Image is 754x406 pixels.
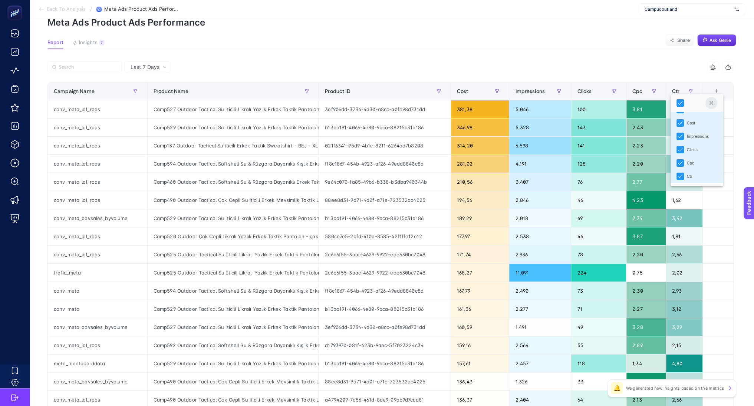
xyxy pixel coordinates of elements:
div: 189,29 [451,209,509,227]
div: 2,68 [666,119,702,136]
span: Last 7 Days [131,63,159,71]
div: 46 [571,191,626,209]
div: 3,81 [626,100,666,118]
div: 2,49 [666,373,702,390]
div: ff8c1867-454b-4923-af26-49edd8840c8d [319,282,451,300]
div: 2c6b6f55-3aac-4629-9922-ede630bc7048 [319,264,451,282]
div: 224 [571,264,626,282]
div: Camp529 Outdoor Tactical Su iticili Likralı Yazlık Erkek Taktik Pantolon - Gri - 30 [148,119,319,136]
span: Ask Genie [709,37,731,43]
div: 580ce7e5-2bfd-410a-8585-42f1ffe12e12 [319,227,451,245]
div: 2,14 [666,137,702,154]
div: Ctr [687,173,692,180]
div: Camp527 Outdoor Tactical Su iticili Likralı Yazlık Erkek Taktik Pantolon - TAŞ - 33 [148,100,319,118]
div: Camp137 Outdoor Tactical Su iticili Erkek Taktik Sweatshirt - BEJ - XL [148,137,319,154]
div: 4,80 [666,355,702,372]
div: 2,15 [666,336,702,354]
button: Ask Genie [697,34,736,46]
div: 88ee8d31-9d71-4d0f-a71e-723532ac4025 [319,373,451,390]
div: 157,61 [451,355,509,372]
div: 3ef906dd-3734-4d30-a8cc-a0fe98d731dd [319,318,451,336]
span: Clicks [577,88,592,94]
div: 55 [571,336,626,354]
div: 88ee8d31-9d71-4d0f-a71e-723532ac4025 [319,191,451,209]
div: 3,29 [666,318,702,336]
div: 2,89 [626,336,666,354]
div: 2.018 [509,209,571,227]
div: 11.091 [509,264,571,282]
div: 168,27 [451,264,509,282]
div: 210,56 [451,173,509,191]
div: b13ba191-4066-4e80-9bca-88215c31b186 [319,300,451,318]
div: conv_meta [48,282,147,300]
div: 128 [571,155,626,173]
div: conv_meta_lal_roas [48,246,147,263]
span: Cost [457,88,468,94]
div: 1,81 [666,227,702,245]
div: 2,43 [626,119,666,136]
div: 021f6341-95d9-4b1c-8211-6264ad7b8208 [319,137,451,154]
div: 2.846 [509,191,571,209]
div: 0,75 [626,264,666,282]
div: 2.457 [509,355,571,372]
div: Camp490 Outdoor Tactical Çok Cepli Su iticili Erkek Mevsimlik Taktik Likralı Mont - TAŞ - S [148,373,319,390]
div: conv_meta_lal_roas [48,227,147,245]
div: + [709,88,724,94]
div: conv_meta_lal_roas [48,100,147,118]
div: conv_meta_lal_roas [48,155,147,173]
div: 71 [571,300,626,318]
div: 3,28 [626,318,666,336]
div: 2,20 [626,155,666,173]
div: 136,43 [451,373,509,390]
div: 69 [571,209,626,227]
div: 1,98 [666,100,702,118]
span: CampScoutland [645,6,731,12]
div: 161,36 [451,300,509,318]
span: Insights [79,40,98,46]
li: Impressions [671,130,724,143]
div: 1.491 [509,318,571,336]
div: 194,56 [451,191,509,209]
span: Share [677,37,690,43]
div: 3ef906dd-3734-4d30-a8cc-a0fe98d731dd [319,100,451,118]
div: 100 [571,100,626,118]
span: Cpc [632,88,642,94]
div: trafic_meta [48,264,147,282]
div: 2,66 [666,246,702,263]
div: 346,98 [451,119,509,136]
div: b13ba191-4066-4e80-9bca-88215c31b186 [319,119,451,136]
p: Meta Ads Product Ads Performance [47,17,736,28]
div: Clicks [687,147,698,153]
div: conv_meta_advsales_byvolume [48,318,147,336]
div: 281,02 [451,155,509,173]
div: 9e64c070-fa85-49b6-b338-b3dba940344b [319,173,451,191]
span: Feedback [4,2,28,8]
p: We generated new insights based on the metrics [626,385,724,391]
div: 2,27 [626,300,666,318]
div: 78 [571,246,626,263]
span: Campaign Name [54,88,95,94]
div: 2.538 [509,227,571,245]
input: Search [59,64,117,70]
div: ff8c1867-454b-4923-af26-49edd8840c8d [319,155,451,173]
div: 3,05 [666,155,702,173]
div: 2.277 [509,300,571,318]
div: Camp592 Outdoor Tactical Softshell Su & Rüzgara Dayanıklı Kışlık Erkek Taktik Pantolon - BEJ - 33 [148,336,319,354]
div: 2,74 [626,209,666,227]
div: Camp525 Outdoor Tactical Su İticili Likralı Yazlık Erkek Taktik Pantolon - GRİ - 30 [148,246,319,263]
div: conv_meta_lal_roas [48,137,147,154]
div: conv_meta_advsales_byvolume [48,209,147,227]
div: 118 [571,355,626,372]
div: 7 [99,40,105,46]
div: 2,20 [626,246,666,263]
div: Impressions [687,133,709,140]
div: conv_meta [48,300,147,318]
div: 46 [571,227,626,245]
div: 5.046 [509,100,571,118]
div: d1793970-081f-423b-9aec-5f7023224c34 [319,336,451,354]
li: Ctr [671,170,724,183]
div: 171,74 [451,246,509,263]
div: 2,23 [626,137,666,154]
div: Camp527 Outdoor Tactical Su iticili Likralı Yazlık Erkek Taktik Pantolon - TAŞ - 33 [148,318,319,336]
button: Close [705,97,717,109]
